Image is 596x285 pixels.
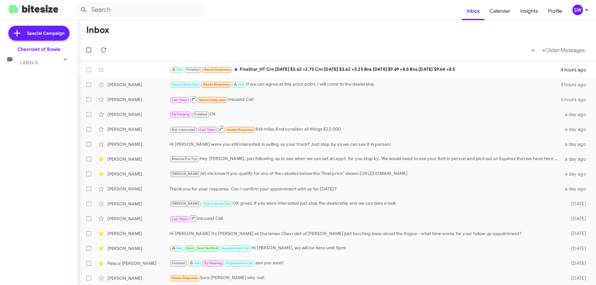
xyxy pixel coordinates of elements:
[172,261,185,265] span: Finished
[107,171,169,177] div: [PERSON_NAME]
[172,246,182,250] span: 🔥 Hot
[204,68,230,72] span: Needs Response
[172,82,199,87] span: Appointment Set
[169,81,561,88] div: If we can agree at this price point, I will come to the dealership
[561,230,591,237] div: [DATE]
[203,202,231,206] span: Appointment Set
[222,246,249,250] span: Appointment Set
[186,68,200,72] span: Finished
[172,98,188,102] span: Call Them
[172,172,199,176] span: [PERSON_NAME]
[169,200,561,207] div: OK great, if you were interested just stop the dealership and we can take a look
[169,260,561,267] div: see you soon!
[169,141,561,147] div: Hi [PERSON_NAME] were you still interested in selling us your truck? Just stop by so we can see i...
[561,216,591,222] div: [DATE]
[186,246,193,250] span: Sold
[561,82,591,88] div: 4 hours ago
[169,245,561,252] div: HI [PERSON_NAME], we will be here until 9pm!
[8,26,70,41] a: Special Campaign
[515,2,543,20] a: Insights
[528,44,589,56] nav: Page navigation example
[86,25,109,35] h1: Inbox
[197,246,218,250] span: Sold Verified
[107,216,169,222] div: [PERSON_NAME]
[107,260,169,266] div: Palace [PERSON_NAME]
[542,46,545,54] span: »
[107,96,169,103] div: [PERSON_NAME]
[107,82,169,88] div: [PERSON_NAME]
[538,44,589,56] button: Next
[561,201,591,207] div: [DATE]
[20,60,38,65] span: Labels
[200,128,216,132] span: Call Them
[172,276,198,280] span: Needs Response
[169,155,561,163] div: Hey [PERSON_NAME], just following up to see when we can set an appt. for you stop by. We would ne...
[543,2,567,20] a: Profile
[561,126,591,132] div: a day ago
[107,230,169,237] div: [PERSON_NAME]
[199,98,226,102] span: Needs Response
[169,215,561,222] div: Inbound Call
[169,230,561,237] div: Hi [PERSON_NAME] it's [PERSON_NAME] at Ourisman Chevrolet of [PERSON_NAME] just touching base abo...
[567,5,589,15] button: SW
[561,260,591,266] div: [DATE]
[172,112,190,116] span: Try Pausing
[561,186,591,192] div: a day ago
[169,125,561,133] div: 86k miles And consider all things $22,000
[561,245,591,252] div: [DATE]
[107,156,169,162] div: [PERSON_NAME]
[528,44,539,56] button: Previous
[107,201,169,207] div: [PERSON_NAME]
[561,96,591,103] div: 6 hours ago
[531,46,535,54] span: «
[561,141,591,147] div: a day ago
[107,141,169,147] div: [PERSON_NAME]
[107,275,169,281] div: [PERSON_NAME]
[189,261,200,265] span: 🔥 Hot
[169,170,561,177] div: let me know if you qualify for any of the rebates below the "final price" shown [URL][DOMAIN_NAME]
[172,68,182,72] span: 🔥 Hot
[169,66,561,73] div: FiveStar_HT Crn [DATE] $3.62 +2.75 Crn [DATE] $3.62 +3.25 Bns [DATE] $9.69 +8.5 Bns [DATE] $9.64 ...
[169,274,561,282] div: Sure [PERSON_NAME] why not!
[561,275,591,281] div: [DATE]
[561,171,591,177] div: a day ago
[462,2,485,20] a: Inbox
[107,186,169,192] div: [PERSON_NAME]
[233,82,244,87] span: 🔥 Hot
[194,112,207,116] span: Finished
[561,156,591,162] div: a day ago
[545,47,585,54] span: Older Messages
[226,261,254,265] span: Appointment Set
[172,202,199,206] span: [PERSON_NAME]
[561,111,591,118] div: a day ago
[169,111,561,118] div: Ok
[17,46,61,52] div: Chevrolet of Bowie
[203,82,229,87] span: Needs Response
[572,5,583,15] div: SW
[107,111,169,118] div: [PERSON_NAME]
[172,217,188,221] span: Call Them
[169,186,561,192] div: Thank you for your response. Can I confirm your appointment with us for [DATE]?
[27,30,65,36] span: Special Campaign
[75,2,205,17] input: Search
[227,128,254,132] span: Needs Response
[485,2,515,20] a: Calendar
[169,96,561,103] div: Inbound Call
[561,67,591,73] div: 4 hours ago
[172,128,196,132] span: Not-Interested
[172,157,197,161] span: Bitesize Pro-Tip!
[107,245,169,252] div: [PERSON_NAME]
[204,261,222,265] span: Try Pausing
[107,126,169,132] div: [PERSON_NAME]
